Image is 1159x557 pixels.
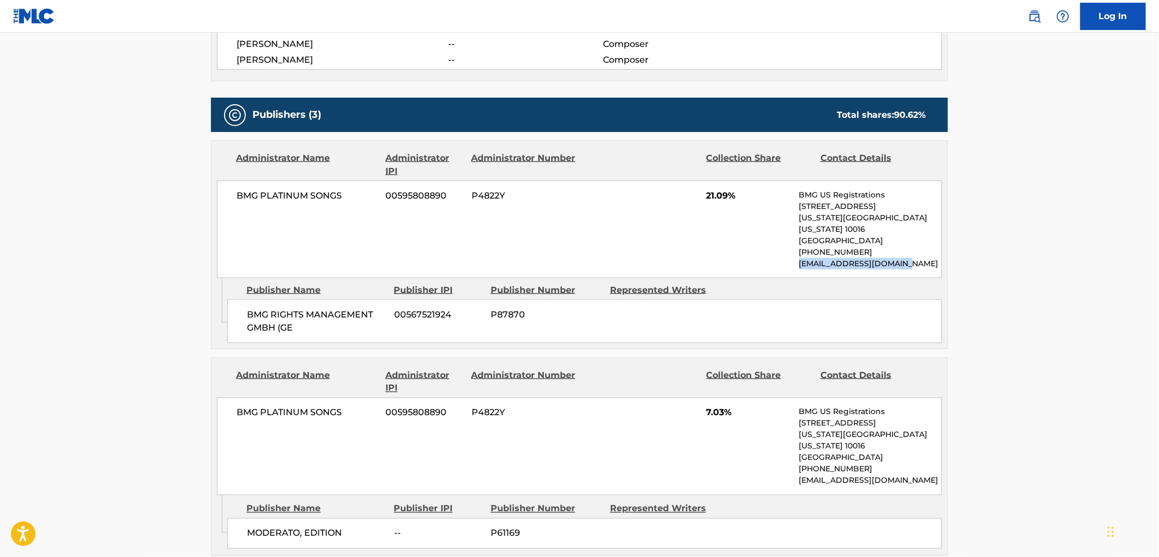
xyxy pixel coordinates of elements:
span: BMG RIGHTS MANAGEMENT GMBH (GE [247,308,386,334]
span: MODERATO, EDITION [247,527,386,540]
span: -- [448,53,603,67]
span: BMG PLATINUM SONGS [237,406,378,420]
div: Drag [1108,516,1114,548]
span: P61169 [491,527,602,540]
div: Administrator IPI [385,152,463,178]
div: Publisher Name [246,284,385,297]
div: Administrator IPI [385,369,463,395]
span: 90.62 % [895,110,926,120]
div: Administrator Name [236,369,377,395]
div: Administrator Number [471,152,577,178]
p: [US_STATE][GEOGRAPHIC_DATA][US_STATE] 10016 [799,212,941,235]
span: -- [394,527,482,540]
div: Publisher IPI [394,502,482,516]
p: [PHONE_NUMBER] [799,247,941,258]
div: Collection Share [707,369,812,395]
div: Represented Writers [610,284,721,297]
div: Publisher Number [491,502,602,516]
p: [STREET_ADDRESS] [799,201,941,212]
span: [PERSON_NAME] [237,53,448,67]
span: -- [448,38,603,51]
p: [GEOGRAPHIC_DATA] [799,235,941,247]
p: BMG US Registrations [799,189,941,201]
img: search [1028,10,1041,23]
span: 21.09% [707,189,791,202]
p: [PHONE_NUMBER] [799,464,941,475]
div: Total shares: [837,109,926,122]
a: Log In [1080,3,1146,30]
p: [STREET_ADDRESS] [799,418,941,429]
img: help [1057,10,1070,23]
img: Publishers [228,109,242,122]
div: Represented Writers [610,502,721,516]
p: [GEOGRAPHIC_DATA] [799,452,941,464]
span: BMG PLATINUM SONGS [237,189,378,202]
div: Contact Details [820,369,926,395]
p: [EMAIL_ADDRESS][DOMAIN_NAME] [799,475,941,487]
div: Publisher IPI [394,284,482,297]
span: P4822Y [472,406,577,420]
span: 00595808890 [386,189,463,202]
a: Public Search [1024,5,1046,27]
div: Publisher Number [491,284,602,297]
p: [EMAIL_ADDRESS][DOMAIN_NAME] [799,258,941,269]
iframe: Chat Widget [1104,505,1159,557]
p: BMG US Registrations [799,406,941,418]
span: 00567521924 [394,308,482,321]
div: Administrator Number [471,369,577,395]
span: 7.03% [707,406,791,420]
div: Publisher Name [246,502,385,516]
div: Contact Details [820,152,926,178]
img: MLC Logo [13,8,55,24]
h5: Publishers (3) [252,109,321,121]
p: [US_STATE][GEOGRAPHIC_DATA][US_STATE] 10016 [799,429,941,452]
span: P87870 [491,308,602,321]
span: [PERSON_NAME] [237,38,448,51]
span: P4822Y [472,189,577,202]
span: Composer [603,53,744,67]
div: Administrator Name [236,152,377,178]
span: 00595808890 [386,406,463,420]
div: Help [1052,5,1074,27]
span: Composer [603,38,744,51]
div: Collection Share [707,152,812,178]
